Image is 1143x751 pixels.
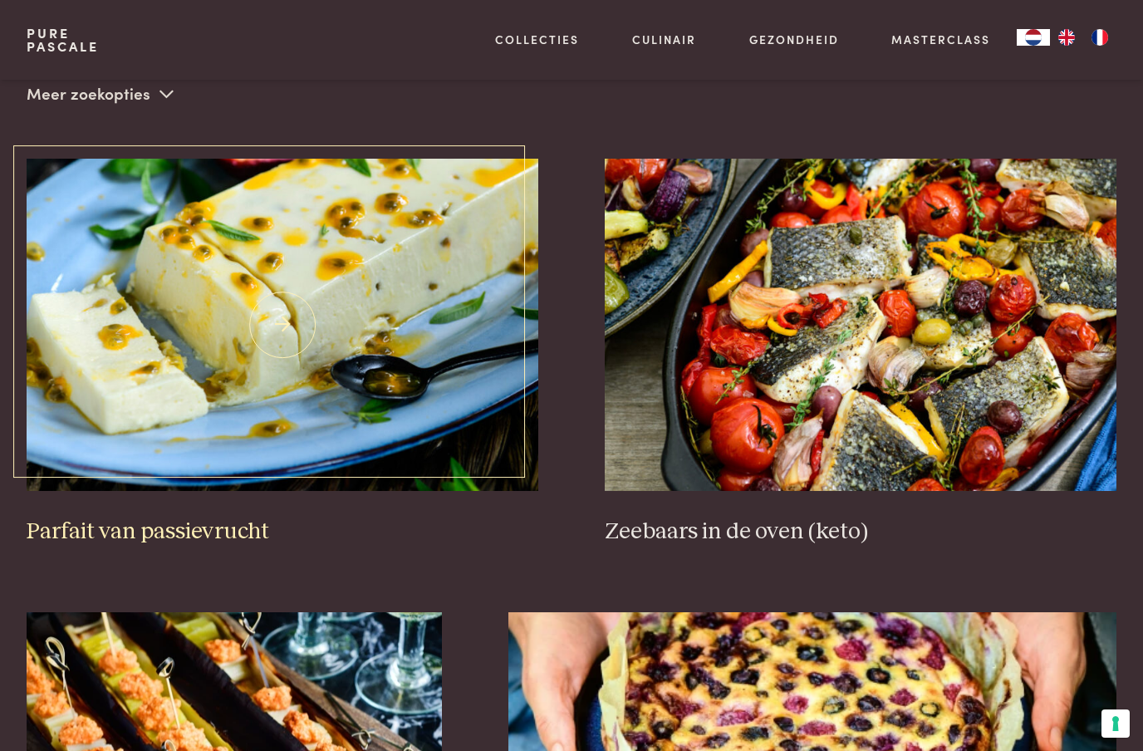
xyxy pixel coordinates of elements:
[605,159,1116,546] a: Zeebaars in de oven (keto) Zeebaars in de oven (keto)
[1083,29,1116,46] a: FR
[27,518,538,547] h3: Parfait van passievrucht
[605,518,1116,547] h3: Zeebaars in de oven (keto)
[1017,29,1050,46] a: NL
[605,159,1116,491] img: Zeebaars in de oven (keto)
[27,27,99,53] a: PurePascale
[27,159,538,491] img: Parfait van passievrucht
[1017,29,1050,46] div: Language
[1101,709,1130,738] button: Uw voorkeuren voor toestemming voor trackingtechnologieën
[1050,29,1116,46] ul: Language list
[1050,29,1083,46] a: EN
[891,31,990,48] a: Masterclass
[27,159,538,546] a: Parfait van passievrucht Parfait van passievrucht
[1017,29,1116,46] aside: Language selected: Nederlands
[495,31,579,48] a: Collecties
[749,31,839,48] a: Gezondheid
[632,31,696,48] a: Culinair
[27,81,174,106] p: Meer zoekopties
